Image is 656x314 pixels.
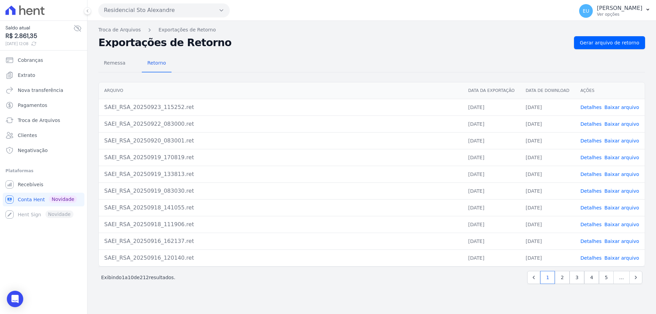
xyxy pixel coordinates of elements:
[104,120,457,128] div: SAEI_RSA_20250922_083000.ret
[104,153,457,162] div: SAEI_RSA_20250919_170819.ret
[104,103,457,111] div: SAEI_RSA_20250923_115252.ret
[7,291,23,307] div: Open Intercom Messenger
[463,115,520,132] td: [DATE]
[604,255,639,261] a: Baixar arquivo
[3,53,84,67] a: Cobranças
[98,26,645,33] nav: Breadcrumb
[140,275,149,280] span: 212
[101,274,175,281] p: Exibindo a de resultados.
[104,170,457,178] div: SAEI_RSA_20250919_133813.ret
[104,137,457,145] div: SAEI_RSA_20250920_083001.ret
[604,222,639,227] a: Baixar arquivo
[520,182,575,199] td: [DATE]
[5,41,73,47] span: [DATE] 12:08
[3,98,84,112] a: Pagamentos
[580,255,602,261] a: Detalhes
[18,117,60,124] span: Troca de Arquivos
[159,26,216,33] a: Exportações de Retorno
[520,166,575,182] td: [DATE]
[580,238,602,244] a: Detalhes
[613,271,630,284] span: …
[604,188,639,194] a: Baixar arquivo
[3,144,84,157] a: Negativação
[98,26,141,33] a: Troca de Arquivos
[142,55,172,72] a: Retorno
[580,39,639,46] span: Gerar arquivo de retorno
[520,99,575,115] td: [DATE]
[104,204,457,212] div: SAEI_RSA_20250918_141055.ret
[18,72,35,79] span: Extrato
[574,36,645,49] a: Gerar arquivo de retorno
[463,166,520,182] td: [DATE]
[104,220,457,229] div: SAEI_RSA_20250918_111906.ret
[128,275,134,280] span: 10
[5,31,73,41] span: R$ 2.861,35
[3,83,84,97] a: Nova transferência
[527,271,540,284] a: Previous
[104,254,457,262] div: SAEI_RSA_20250916_120140.ret
[520,132,575,149] td: [DATE]
[583,9,589,13] span: EU
[584,271,599,284] a: 4
[604,155,639,160] a: Baixar arquivo
[3,193,84,206] a: Conta Hent Novidade
[604,138,639,144] a: Baixar arquivo
[575,82,645,99] th: Ações
[18,181,43,188] span: Recebíveis
[463,216,520,233] td: [DATE]
[463,233,520,249] td: [DATE]
[5,24,73,31] span: Saldo atual
[604,172,639,177] a: Baixar arquivo
[520,199,575,216] td: [DATE]
[18,102,47,109] span: Pagamentos
[520,149,575,166] td: [DATE]
[580,222,602,227] a: Detalhes
[49,195,77,203] span: Novidade
[18,147,48,154] span: Negativação
[580,205,602,210] a: Detalhes
[463,82,520,99] th: Data da Exportação
[18,57,43,64] span: Cobranças
[463,249,520,266] td: [DATE]
[98,3,230,17] button: Residencial Sto Alexandre
[520,82,575,99] th: Data de Download
[580,138,602,144] a: Detalhes
[100,56,129,70] span: Remessa
[463,199,520,216] td: [DATE]
[18,87,63,94] span: Nova transferência
[604,238,639,244] a: Baixar arquivo
[18,132,37,139] span: Clientes
[463,182,520,199] td: [DATE]
[99,82,463,99] th: Arquivo
[520,233,575,249] td: [DATE]
[604,121,639,127] a: Baixar arquivo
[520,216,575,233] td: [DATE]
[599,271,614,284] a: 5
[143,56,170,70] span: Retorno
[5,167,82,175] div: Plataformas
[580,105,602,110] a: Detalhes
[3,113,84,127] a: Troca de Arquivos
[3,128,84,142] a: Clientes
[104,237,457,245] div: SAEI_RSA_20250916_162137.ret
[604,205,639,210] a: Baixar arquivo
[18,196,45,203] span: Conta Hent
[122,275,125,280] span: 1
[3,68,84,82] a: Extrato
[555,271,570,284] a: 2
[104,187,457,195] div: SAEI_RSA_20250919_083030.ret
[580,121,602,127] a: Detalhes
[520,115,575,132] td: [DATE]
[5,53,82,221] nav: Sidebar
[3,178,84,191] a: Recebíveis
[629,271,642,284] a: Next
[597,12,642,17] p: Ver opções
[540,271,555,284] a: 1
[580,155,602,160] a: Detalhes
[570,271,584,284] a: 3
[520,249,575,266] td: [DATE]
[574,1,656,21] button: EU [PERSON_NAME] Ver opções
[580,188,602,194] a: Detalhes
[98,55,131,72] a: Remessa
[604,105,639,110] a: Baixar arquivo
